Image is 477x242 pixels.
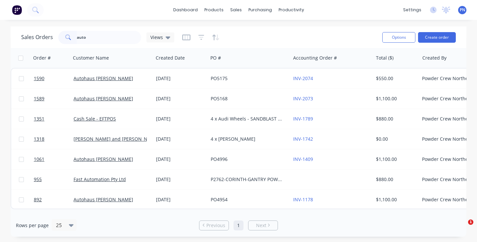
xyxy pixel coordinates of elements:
[376,196,415,203] div: $1,100.00
[34,129,74,149] a: 1318
[34,95,44,102] span: 1589
[293,55,337,61] div: Accounting Order #
[16,222,49,229] span: Rows per page
[34,136,44,142] span: 1318
[201,5,227,15] div: products
[293,196,313,203] a: INV-1178
[156,116,205,122] div: [DATE]
[454,219,470,235] iframe: Intercom live chat
[211,95,284,102] div: PO5168
[156,55,185,61] div: Created Date
[156,176,205,183] div: [DATE]
[74,176,126,182] a: Fast Automation Pty Ltd
[210,55,221,61] div: PO #
[248,222,278,229] a: Next page
[156,156,205,163] div: [DATE]
[34,89,74,109] a: 1589
[376,176,415,183] div: $880.00
[34,116,44,122] span: 1351
[34,190,74,210] a: 892
[21,34,53,40] h1: Sales Orders
[73,55,109,61] div: Customer Name
[211,116,284,122] div: 4 x Audi Wheels - SANDBLAST + SILVER PEARL
[211,136,284,142] div: 4 x [PERSON_NAME]
[74,136,185,142] a: [PERSON_NAME] and [PERSON_NAME] Automotive
[12,5,22,15] img: Factory
[34,109,74,129] a: 1351
[34,69,74,88] a: 1590
[150,34,163,41] span: Views
[460,7,465,13] span: PN
[74,156,133,162] a: Autohaus [PERSON_NAME]
[418,32,456,43] button: Create order
[34,149,74,169] a: 1061
[376,95,415,102] div: $1,100.00
[156,136,205,142] div: [DATE]
[34,176,42,183] span: 955
[293,156,313,162] a: INV-1409
[34,196,42,203] span: 892
[211,196,284,203] div: PO4954
[376,55,394,61] div: Total ($)
[382,32,415,43] button: Options
[34,156,44,163] span: 1061
[293,116,313,122] a: INV-1789
[74,196,133,203] a: Autohaus [PERSON_NAME]
[74,95,133,102] a: Autohaus [PERSON_NAME]
[293,136,313,142] a: INV-1742
[196,220,281,230] ul: Pagination
[170,5,201,15] a: dashboard
[206,222,225,229] span: Previous
[34,75,44,82] span: 1590
[156,95,205,102] div: [DATE]
[227,5,245,15] div: sales
[199,222,229,229] a: Previous page
[422,55,447,61] div: Created By
[211,156,284,163] div: PO4996
[77,31,141,44] input: Search...
[74,75,133,81] a: Autohaus [PERSON_NAME]
[245,5,275,15] div: purchasing
[156,196,205,203] div: [DATE]
[211,176,284,183] div: P2762-CORINTH-GANTRY POWDER COAT
[156,75,205,82] div: [DATE]
[34,169,74,189] a: 955
[293,95,313,102] a: INV-2073
[376,136,415,142] div: $0.00
[400,5,425,15] div: settings
[376,156,415,163] div: $1,100.00
[211,75,284,82] div: PO5175
[293,75,313,81] a: INV-2074
[468,219,473,225] span: 1
[275,5,307,15] div: productivity
[74,116,116,122] a: Cash Sale - EFTPOS
[376,116,415,122] div: $880.00
[33,55,51,61] div: Order #
[234,220,243,230] a: Page 1 is your current page
[256,222,266,229] span: Next
[376,75,415,82] div: $550.00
